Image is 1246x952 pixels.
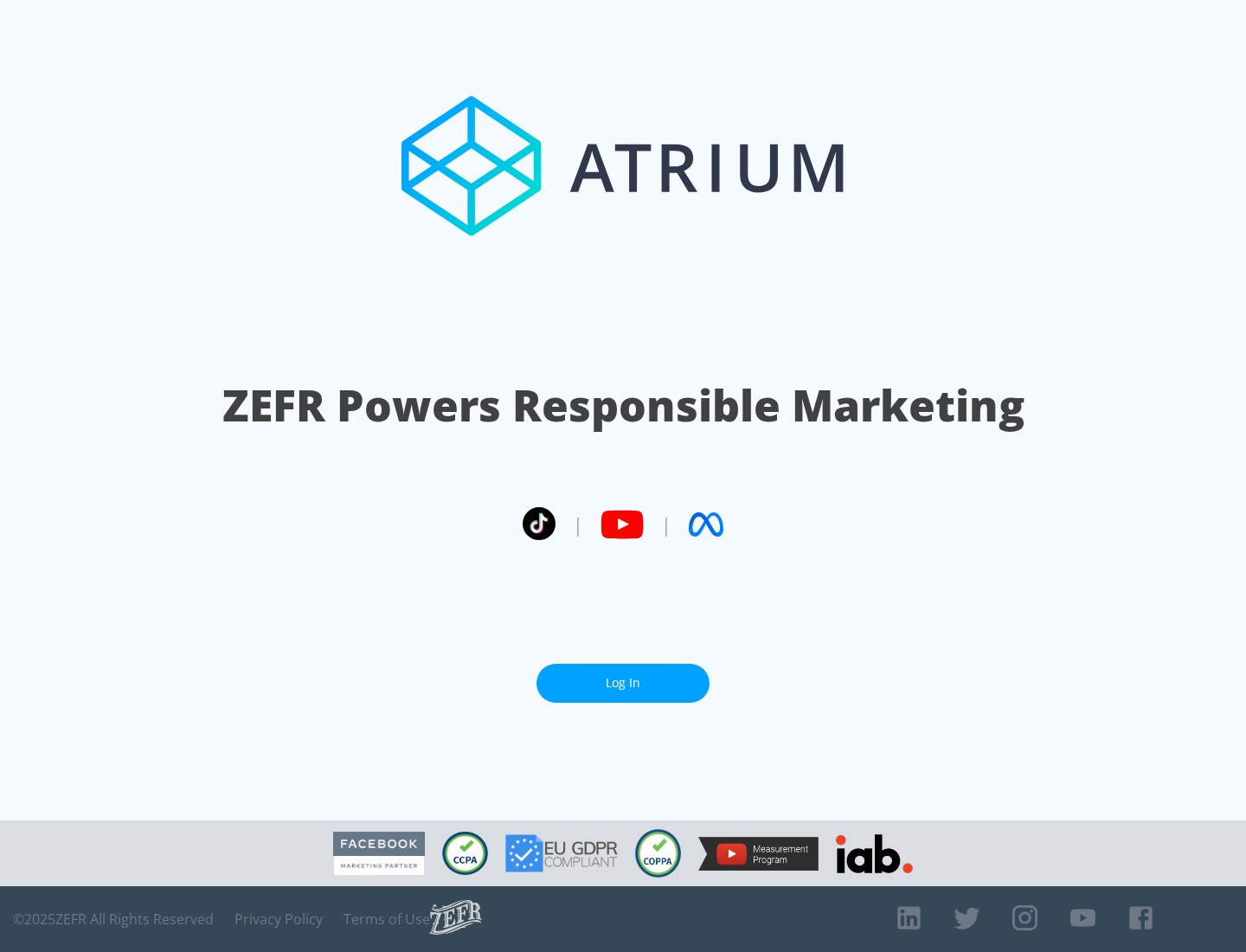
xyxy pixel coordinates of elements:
img: CCPA Compliant [442,832,488,875]
img: YouTube Measurement Program [698,837,819,871]
span: | [573,511,583,537]
a: Privacy Policy [234,910,323,928]
img: Facebook Marketing Partner [333,832,425,876]
img: COPPA Compliant [635,829,681,878]
a: Terms of Use [344,910,430,928]
a: Log In [536,664,710,703]
img: IAB [836,834,913,873]
span: © 2025 ZEFR All Rights Reserved [13,910,214,928]
h1: ZEFR Powers Responsible Marketing [222,376,1024,435]
img: GDPR Compliant [505,834,618,872]
span: | [661,511,671,537]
